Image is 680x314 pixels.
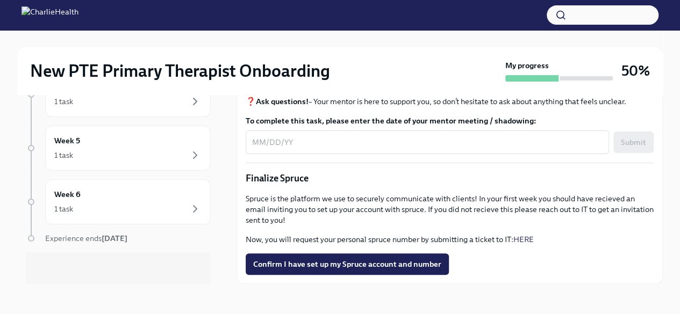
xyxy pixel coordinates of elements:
a: Week 51 task [26,126,211,171]
strong: My progress [505,60,549,71]
img: CharlieHealth [22,6,78,24]
p: Finalize Spruce [246,172,654,185]
a: HERE [513,235,534,244]
a: Week 41 task [26,72,211,117]
p: Now, you will request your personal spruce number by submitting a ticket to IT: [246,234,654,245]
h3: 50% [621,61,650,81]
h6: Week 6 [54,188,81,200]
p: Spruce is the platform we use to securely communicate with clients! In your first week you should... [246,193,654,225]
a: Week 61 task [26,179,211,224]
span: Experience ends [45,233,127,243]
strong: [DATE] [102,233,127,243]
div: 1 task [54,203,73,214]
label: To complete this task, please enter the date of your mentor meeting / shadowing: [246,115,654,126]
strong: Ask questions! [256,97,309,106]
button: Confirm I have set up my Spruce account and number [246,253,449,275]
h2: New PTE Primary Therapist Onboarding [30,60,330,82]
div: 1 task [54,96,73,107]
h6: Week 5 [54,135,80,147]
div: 1 task [54,150,73,160]
span: Confirm I have set up my Spruce account and number [253,259,441,269]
